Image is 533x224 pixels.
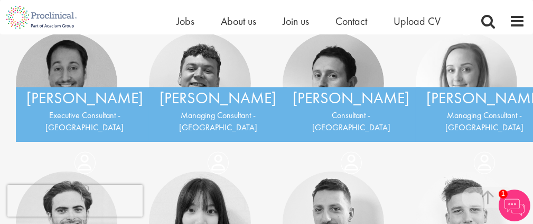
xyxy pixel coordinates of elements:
[394,14,441,28] a: Upload CV
[26,88,143,108] a: [PERSON_NAME]
[499,190,530,221] img: Chatbot
[293,88,410,108] a: [PERSON_NAME]
[499,190,508,199] span: 1
[160,88,276,108] a: [PERSON_NAME]
[160,110,276,134] p: Managing Consultant - [GEOGRAPHIC_DATA]
[221,14,256,28] a: About us
[176,14,194,28] a: Jobs
[293,110,410,134] p: Consultant - [GEOGRAPHIC_DATA]
[26,110,143,134] p: Executive Consultant - [GEOGRAPHIC_DATA]
[335,14,367,28] a: Contact
[283,14,309,28] a: Join us
[7,185,143,217] iframe: reCAPTCHA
